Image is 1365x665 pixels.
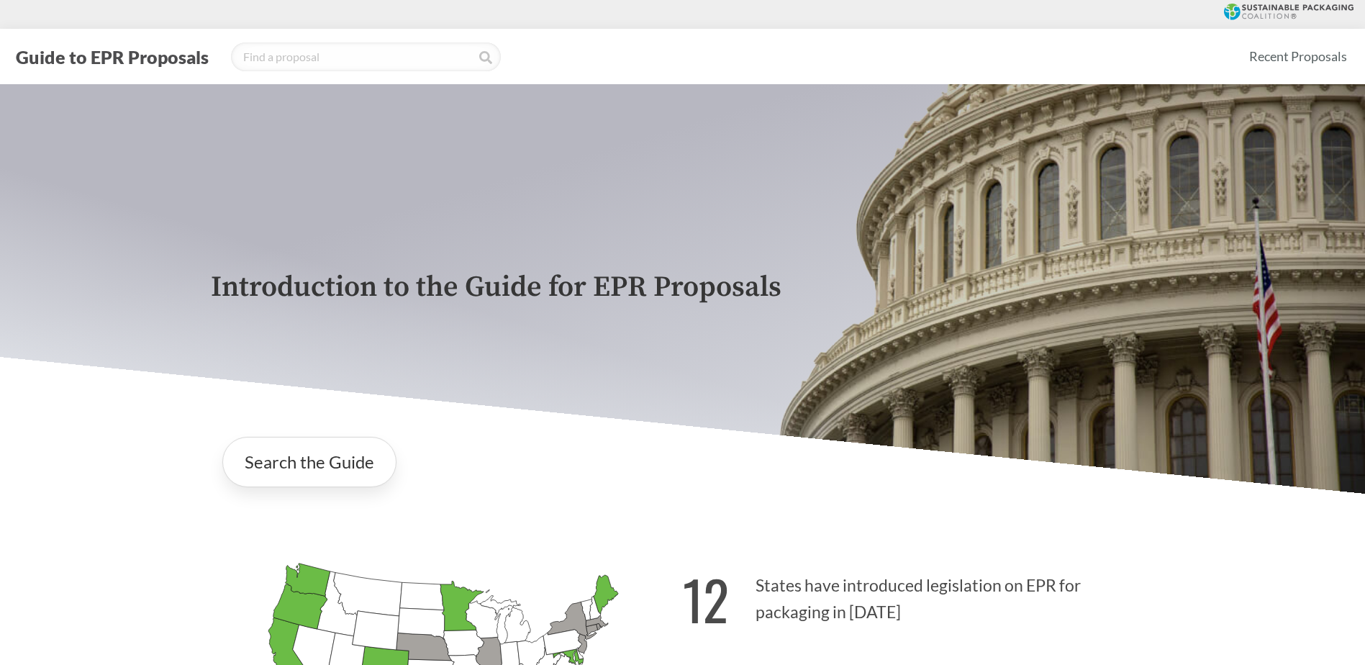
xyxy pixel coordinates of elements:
[222,437,396,487] a: Search the Guide
[211,271,1155,304] p: Introduction to the Guide for EPR Proposals
[683,559,729,639] strong: 12
[1243,40,1353,73] a: Recent Proposals
[231,42,501,71] input: Find a proposal
[12,45,213,68] button: Guide to EPR Proposals
[683,551,1155,639] p: States have introduced legislation on EPR for packaging in [DATE]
